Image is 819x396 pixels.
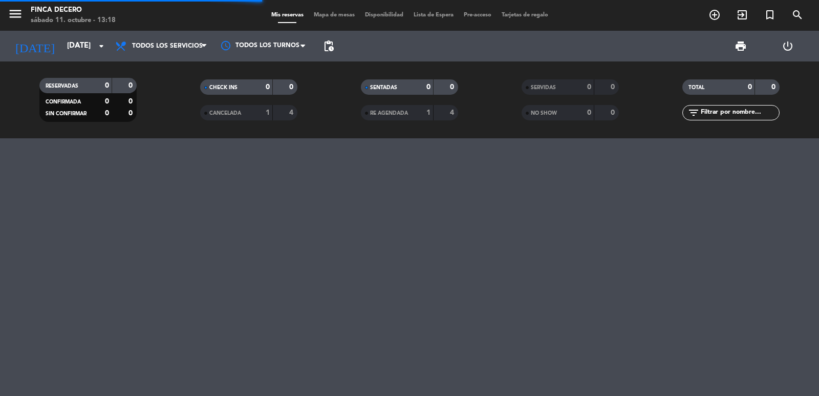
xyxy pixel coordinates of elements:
[611,84,617,91] strong: 0
[587,84,591,91] strong: 0
[687,107,700,119] i: filter_list
[360,12,408,18] span: Disponibilidad
[46,99,81,105] span: CONFIRMADA
[209,111,241,116] span: CANCELADA
[209,85,238,90] span: CHECK INS
[688,85,704,90] span: TOTAL
[736,9,748,21] i: exit_to_app
[289,84,295,91] strong: 0
[748,84,752,91] strong: 0
[105,82,109,89] strong: 0
[459,12,497,18] span: Pre-acceso
[31,5,116,15] div: Finca Decero
[771,84,778,91] strong: 0
[266,84,270,91] strong: 0
[132,43,203,50] span: Todos los servicios
[764,9,776,21] i: turned_in_not
[8,6,23,25] button: menu
[782,40,794,52] i: power_settings_new
[309,12,360,18] span: Mapa de mesas
[408,12,459,18] span: Lista de Espera
[370,85,397,90] span: SENTADAS
[8,35,62,57] i: [DATE]
[791,9,804,21] i: search
[735,40,747,52] span: print
[764,31,811,61] div: LOG OUT
[128,110,135,117] strong: 0
[105,110,109,117] strong: 0
[31,15,116,26] div: sábado 11. octubre - 13:18
[128,98,135,105] strong: 0
[450,109,456,116] strong: 4
[322,40,335,52] span: pending_actions
[95,40,107,52] i: arrow_drop_down
[531,111,557,116] span: NO SHOW
[370,111,408,116] span: RE AGENDADA
[46,111,87,116] span: SIN CONFIRMAR
[531,85,556,90] span: SERVIDAS
[450,84,456,91] strong: 0
[8,6,23,22] i: menu
[128,82,135,89] strong: 0
[266,109,270,116] strong: 1
[46,84,78,89] span: RESERVADAS
[426,109,430,116] strong: 1
[611,109,617,116] strong: 0
[497,12,553,18] span: Tarjetas de regalo
[426,84,430,91] strong: 0
[289,109,295,116] strong: 4
[105,98,109,105] strong: 0
[266,12,309,18] span: Mis reservas
[700,107,779,118] input: Filtrar por nombre...
[587,109,591,116] strong: 0
[708,9,721,21] i: add_circle_outline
